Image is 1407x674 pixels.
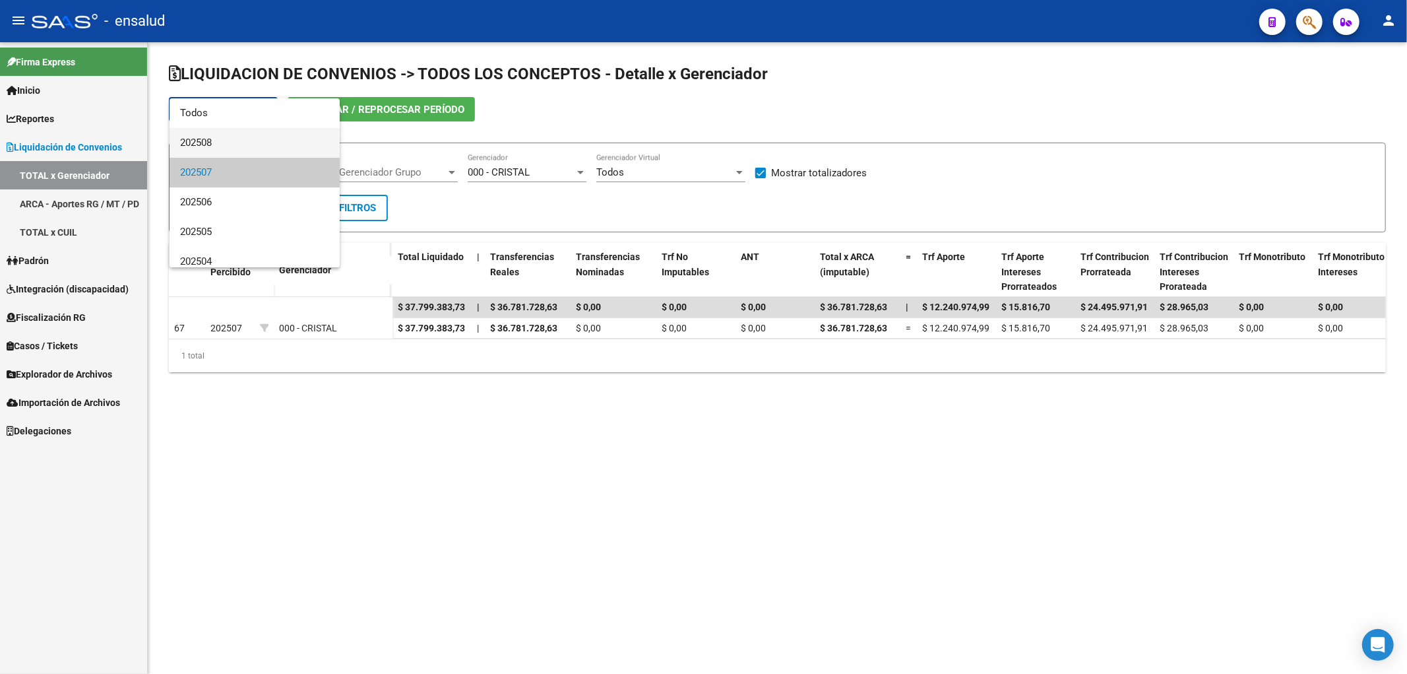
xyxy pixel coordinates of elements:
[180,128,329,158] span: 202508
[180,98,329,128] span: Todos
[180,247,329,277] span: 202504
[180,187,329,217] span: 202506
[180,158,329,187] span: 202507
[1362,629,1394,661] div: Open Intercom Messenger
[180,217,329,247] span: 202505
